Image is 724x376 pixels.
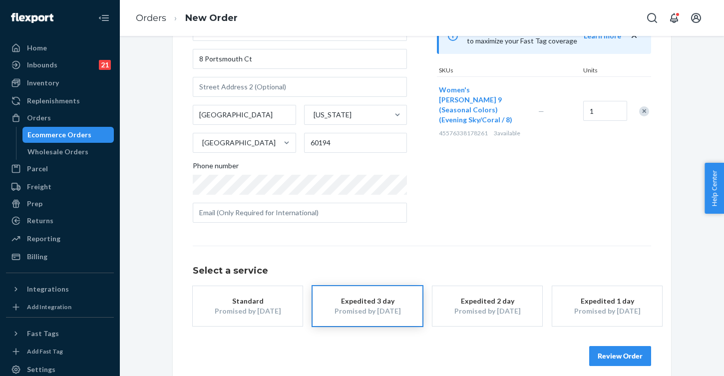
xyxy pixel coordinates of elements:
div: Standard [208,296,288,306]
button: StandardPromised by [DATE] [193,286,303,326]
button: Close Navigation [94,8,114,28]
span: — [538,107,544,115]
button: Integrations [6,281,114,297]
a: Replenishments [6,93,114,109]
div: Returns [27,216,53,226]
div: Fast Tags [27,329,59,339]
div: Promised by [DATE] [567,306,647,316]
a: Home [6,40,114,56]
h1: Select a service [193,266,651,276]
div: Promised by [DATE] [208,306,288,316]
a: Orders [6,110,114,126]
input: Street Address [193,49,407,69]
div: Wholesale Orders [27,147,88,157]
div: Freight [27,182,51,192]
input: City [193,105,296,125]
input: ZIP Code [304,133,407,153]
div: [US_STATE] [314,110,352,120]
div: 21 [99,60,111,70]
div: Settings [27,365,55,375]
div: Add Integration [27,303,71,311]
div: Expedited 1 day [567,296,647,306]
span: Women's [PERSON_NAME] 9 (Seasonal Colors) (Evening Sky/Coral / 8) [439,85,512,124]
div: Billing [27,252,47,262]
a: Billing [6,249,114,265]
input: Quantity [583,101,627,121]
button: Expedited 2 dayPromised by [DATE] [432,286,542,326]
div: Integrations [27,284,69,294]
div: Replenishments [27,96,80,106]
ol: breadcrumbs [128,3,246,33]
div: Inbounds [27,60,57,70]
button: Fast Tags [6,326,114,342]
div: Remove Item [639,106,649,116]
input: [GEOGRAPHIC_DATA] [201,138,202,148]
input: Street Address 2 (Optional) [193,77,407,97]
span: 45576338178261 [439,129,488,137]
a: Inventory [6,75,114,91]
button: Women's [PERSON_NAME] 9 (Seasonal Colors) (Evening Sky/Coral / 8) [439,85,526,125]
div: Expedited 3 day [328,296,407,306]
a: Wholesale Orders [22,144,114,160]
div: Add Fast Tag [27,347,63,356]
div: Prep [27,199,42,209]
a: Add Fast Tag [6,346,114,358]
div: Inventory [27,78,59,88]
div: Ecommerce Orders [27,130,91,140]
div: Parcel [27,164,48,174]
span: Phone number [193,161,239,175]
div: Expedited 2 day [447,296,527,306]
div: Home [27,43,47,53]
button: Expedited 3 dayPromised by [DATE] [313,286,422,326]
a: Inbounds21 [6,57,114,73]
input: Email (Only Required for International) [193,203,407,223]
button: Open Search Box [642,8,662,28]
div: Promised by [DATE] [447,306,527,316]
button: Open notifications [664,8,684,28]
span: 3 available [494,129,520,137]
a: Returns [6,213,114,229]
a: Reporting [6,231,114,247]
div: Promised by [DATE] [328,306,407,316]
button: Open account menu [686,8,706,28]
img: Flexport logo [11,13,53,23]
input: [US_STATE] [313,110,314,120]
button: Review Order [589,346,651,366]
div: Orders [27,113,51,123]
a: Freight [6,179,114,195]
div: Units [581,66,626,76]
a: Add Integration [6,301,114,313]
a: Ecommerce Orders [22,127,114,143]
div: Reporting [27,234,60,244]
a: Parcel [6,161,114,177]
a: Prep [6,196,114,212]
button: Help Center [705,163,724,214]
div: SKUs [437,66,581,76]
div: [GEOGRAPHIC_DATA] [202,138,276,148]
a: Orders [136,12,166,23]
button: Expedited 1 dayPromised by [DATE] [552,286,662,326]
a: New Order [185,12,238,23]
